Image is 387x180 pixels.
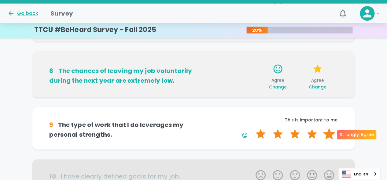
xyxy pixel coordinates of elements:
h6: The type of work that I do leverages my personal strengths. [50,120,194,140]
h1: Survey [50,9,73,18]
button: Go back [7,10,38,17]
span: Change [309,84,327,90]
div: 9 [50,120,53,130]
p: 20% [247,27,268,34]
span: Agree [300,77,335,90]
p: This is important to me [193,117,338,123]
a: English [339,168,381,180]
h4: TTCU #BeHeard Survey - Fall 2025 [34,26,156,34]
aside: Language selected: English [338,168,381,180]
h6: The chances of leaving my job voluntarily during the next year are extremely low. [50,66,194,86]
span: Agree [261,77,296,90]
div: 8 [50,66,53,76]
div: Strongly Agree [337,131,377,140]
div: Language [338,168,381,180]
span: Change [269,84,287,90]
